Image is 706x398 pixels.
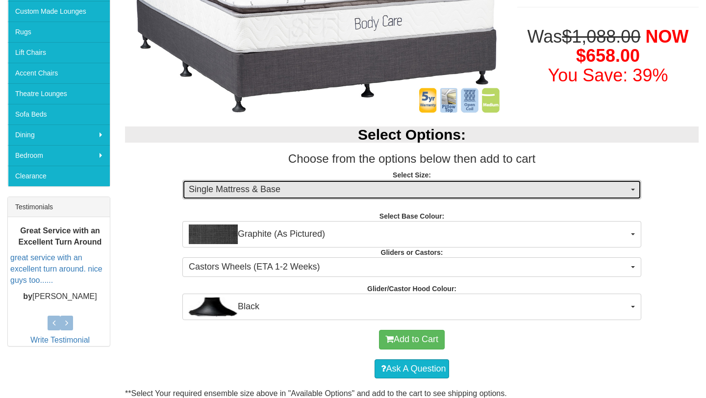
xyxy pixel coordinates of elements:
a: Sofa Beds [8,104,110,124]
span: NOW $658.00 [576,26,688,66]
h1: Was [517,27,699,85]
a: great service with an excellent turn around. nice guys too...... [10,254,102,285]
p: [PERSON_NAME] [10,291,110,302]
h3: Choose from the options below then add to cart [125,152,699,165]
font: You Save: 39% [548,65,668,85]
span: Single Mattress & Base [189,183,629,196]
button: Graphite (As Pictured)Graphite (As Pictured) [182,221,641,248]
b: Select Options: [358,126,466,143]
span: Castors Wheels (ETA 1-2 Weeks) [189,261,629,274]
del: $1,088.00 [562,26,640,47]
strong: Glider/Castor Hood Colour: [367,285,456,293]
a: Rugs [8,22,110,42]
a: Dining [8,124,110,145]
a: Lift Chairs [8,42,110,63]
a: Accent Chairs [8,63,110,83]
button: Single Mattress & Base [182,180,641,199]
b: Great Service with an Excellent Turn Around [19,226,102,246]
button: BlackBlack [182,294,641,320]
a: Ask A Question [375,359,449,379]
a: Theatre Lounges [8,83,110,104]
div: Testimonials [8,197,110,217]
a: Clearance [8,166,110,186]
button: Castors Wheels (ETA 1-2 Weeks) [182,257,641,277]
img: Graphite (As Pictured) [189,224,238,244]
span: Graphite (As Pictured) [189,224,629,244]
img: Black [189,297,238,317]
a: Custom Made Lounges [8,1,110,22]
button: Add to Cart [379,330,445,349]
strong: Select Size: [393,171,431,179]
span: Black [189,297,629,317]
a: Write Testimonial [30,336,90,344]
a: Bedroom [8,145,110,166]
b: by [23,292,32,300]
strong: Gliders or Castors: [381,249,443,256]
strong: Select Base Colour: [379,212,444,220]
